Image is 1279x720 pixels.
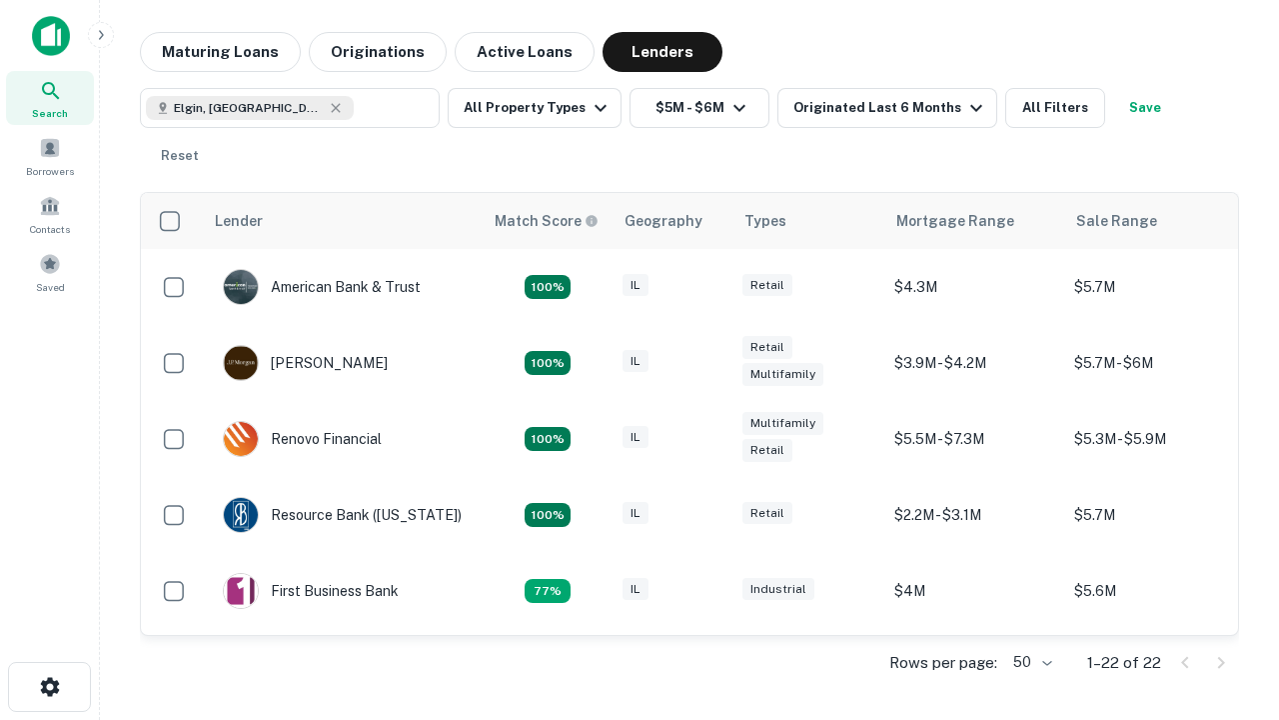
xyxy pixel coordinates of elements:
td: $3.9M - $4.2M [884,325,1064,401]
div: Capitalize uses an advanced AI algorithm to match your search with the best lender. The match sco... [495,210,599,232]
a: Contacts [6,187,94,241]
button: Originated Last 6 Months [777,88,997,128]
img: picture [224,498,258,532]
div: Multifamily [742,363,823,386]
div: Resource Bank ([US_STATE]) [223,497,462,533]
a: Saved [6,245,94,299]
td: $3.1M [884,629,1064,705]
span: Saved [36,279,65,295]
div: IL [623,274,648,297]
th: Mortgage Range [884,193,1064,249]
div: Mortgage Range [896,209,1014,233]
button: Active Loans [455,32,595,72]
img: picture [224,574,258,608]
div: 50 [1005,648,1055,677]
img: picture [224,346,258,380]
h6: Match Score [495,210,595,232]
td: $2.2M - $3.1M [884,477,1064,553]
div: Retail [742,439,792,462]
div: American Bank & Trust [223,269,421,305]
img: capitalize-icon.png [32,16,70,56]
p: 1–22 of 22 [1087,651,1161,675]
th: Capitalize uses an advanced AI algorithm to match your search with the best lender. The match sco... [483,193,613,249]
div: IL [623,426,648,449]
div: First Business Bank [223,573,399,609]
a: Search [6,71,94,125]
td: $5.5M - $7.3M [884,401,1064,477]
p: Rows per page: [889,651,997,675]
td: $5.3M - $5.9M [1064,401,1244,477]
div: Retail [742,274,792,297]
div: Matching Properties: 3, hasApolloMatch: undefined [525,579,571,603]
div: Retail [742,502,792,525]
div: Renovo Financial [223,421,382,457]
button: Reset [148,136,212,176]
div: [PERSON_NAME] [223,345,388,381]
button: $5M - $6M [630,88,769,128]
iframe: Chat Widget [1179,496,1279,592]
span: Contacts [30,221,70,237]
button: Lenders [603,32,722,72]
th: Lender [203,193,483,249]
td: $5.7M [1064,249,1244,325]
div: IL [623,502,648,525]
td: $4M [884,553,1064,629]
td: $5.1M [1064,629,1244,705]
div: Matching Properties: 4, hasApolloMatch: undefined [525,351,571,375]
div: Multifamily [742,412,823,435]
th: Types [732,193,884,249]
div: Retail [742,336,792,359]
button: Originations [309,32,447,72]
div: Industrial [742,578,814,601]
span: Elgin, [GEOGRAPHIC_DATA], [GEOGRAPHIC_DATA] [174,99,324,117]
div: Types [744,209,786,233]
td: $4.3M [884,249,1064,325]
button: All Filters [1005,88,1105,128]
span: Borrowers [26,163,74,179]
div: Matching Properties: 4, hasApolloMatch: undefined [525,427,571,451]
div: Geography [625,209,702,233]
div: IL [623,578,648,601]
button: Save your search to get updates of matches that match your search criteria. [1113,88,1177,128]
button: Maturing Loans [140,32,301,72]
div: Matching Properties: 7, hasApolloMatch: undefined [525,275,571,299]
div: Lender [215,209,263,233]
button: All Property Types [448,88,622,128]
th: Geography [613,193,732,249]
span: Search [32,105,68,121]
td: $5.6M [1064,553,1244,629]
th: Sale Range [1064,193,1244,249]
a: Borrowers [6,129,94,183]
img: picture [224,422,258,456]
td: $5.7M - $6M [1064,325,1244,401]
div: IL [623,350,648,373]
div: Sale Range [1076,209,1157,233]
div: Originated Last 6 Months [793,96,988,120]
img: picture [224,270,258,304]
div: Matching Properties: 4, hasApolloMatch: undefined [525,503,571,527]
td: $5.7M [1064,477,1244,553]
